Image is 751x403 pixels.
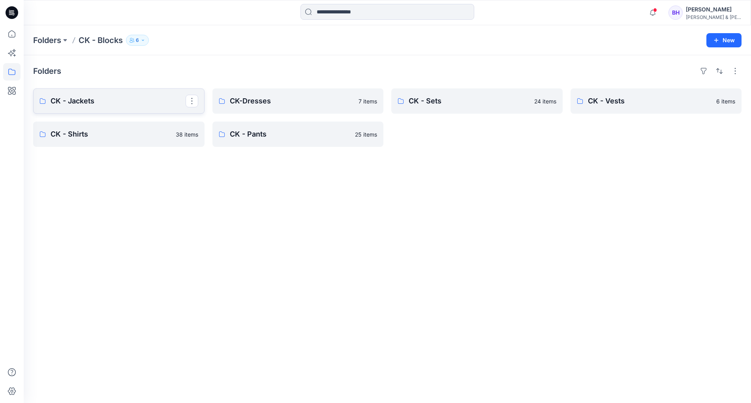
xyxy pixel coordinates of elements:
div: [PERSON_NAME] & [PERSON_NAME] [686,14,741,20]
p: CK - Sets [409,96,529,107]
p: 6 [136,36,139,45]
a: Folders [33,35,61,46]
a: CK - Pants25 items [212,122,384,147]
button: New [706,33,742,47]
a: CK - Shirts38 items [33,122,205,147]
p: CK - Vests [588,96,712,107]
p: 6 items [716,97,735,105]
p: 7 items [359,97,377,105]
a: CK - Vests6 items [571,88,742,114]
p: CK - Jackets [51,96,186,107]
div: [PERSON_NAME] [686,5,741,14]
p: CK - Shirts [51,129,171,140]
a: CK-Dresses7 items [212,88,384,114]
button: 6 [126,35,149,46]
p: CK - Pants [230,129,351,140]
p: CK - Blocks [79,35,123,46]
a: CK - Jackets [33,88,205,114]
p: 25 items [355,130,377,139]
a: CK - Sets24 items [391,88,563,114]
p: 38 items [176,130,198,139]
p: 24 items [534,97,556,105]
div: BH [668,6,683,20]
h4: Folders [33,66,61,76]
p: CK-Dresses [230,96,354,107]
